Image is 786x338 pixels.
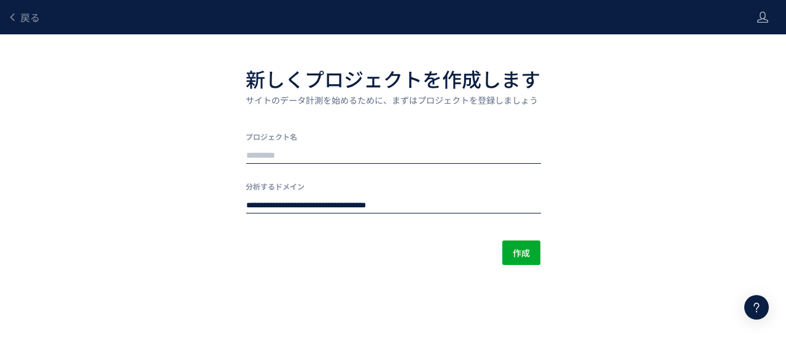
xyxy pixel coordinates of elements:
[513,240,530,265] span: 作成
[246,64,540,93] h1: 新しくプロジェクトを作成します
[246,181,540,191] label: 分析するドメイン
[246,131,540,142] label: プロジェクト名
[502,240,540,265] button: 作成
[246,93,540,107] p: サイトのデータ計測を始めるために、まずはプロジェクトを登録しましょう
[20,10,40,25] span: 戻る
